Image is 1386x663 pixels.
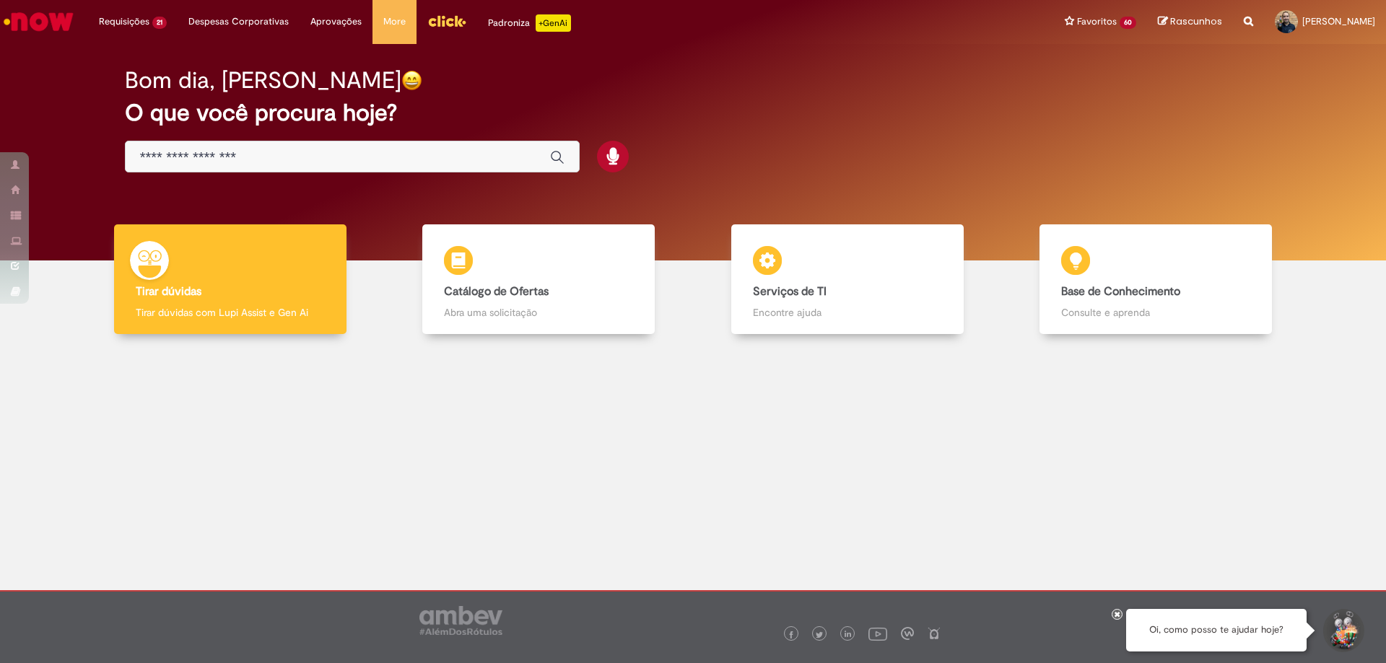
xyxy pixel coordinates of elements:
div: Oi, como posso te ajudar hoje? [1126,609,1307,651]
img: logo_footer_twitter.png [816,631,823,638]
span: Favoritos [1077,14,1117,29]
h2: Bom dia, [PERSON_NAME] [125,68,401,93]
a: Base de Conhecimento Consulte e aprenda [1002,224,1311,335]
div: Padroniza [488,14,571,32]
img: ServiceNow [1,7,76,36]
a: Catálogo de Ofertas Abra uma solicitação [385,224,694,335]
a: Tirar dúvidas Tirar dúvidas com Lupi Assist e Gen Ai [76,224,385,335]
b: Base de Conhecimento [1061,284,1180,299]
img: happy-face.png [401,70,422,91]
b: Serviços de TI [753,284,827,299]
img: logo_footer_linkedin.png [845,631,852,639]
img: logo_footer_workplace.png [901,627,914,640]
span: Rascunhos [1170,14,1222,28]
img: logo_footer_naosei.png [928,627,941,640]
a: Rascunhos [1158,15,1222,29]
span: [PERSON_NAME] [1302,15,1375,27]
p: Encontre ajuda [753,305,942,320]
p: Abra uma solicitação [444,305,633,320]
img: logo_footer_facebook.png [788,631,795,638]
span: Despesas Corporativas [188,14,289,29]
b: Catálogo de Ofertas [444,284,549,299]
span: More [383,14,406,29]
img: click_logo_yellow_360x200.png [427,10,466,32]
p: Tirar dúvidas com Lupi Assist e Gen Ai [136,305,325,320]
h2: O que você procura hoje? [125,100,1262,126]
span: 21 [152,17,167,29]
span: Aprovações [310,14,362,29]
button: Iniciar Conversa de Suporte [1321,609,1364,652]
b: Tirar dúvidas [136,284,201,299]
img: logo_footer_youtube.png [868,624,887,643]
p: +GenAi [536,14,571,32]
p: Consulte e aprenda [1061,305,1250,320]
span: 60 [1120,17,1136,29]
a: Serviços de TI Encontre ajuda [693,224,1002,335]
img: logo_footer_ambev_rotulo_gray.png [419,606,502,635]
span: Requisições [99,14,149,29]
